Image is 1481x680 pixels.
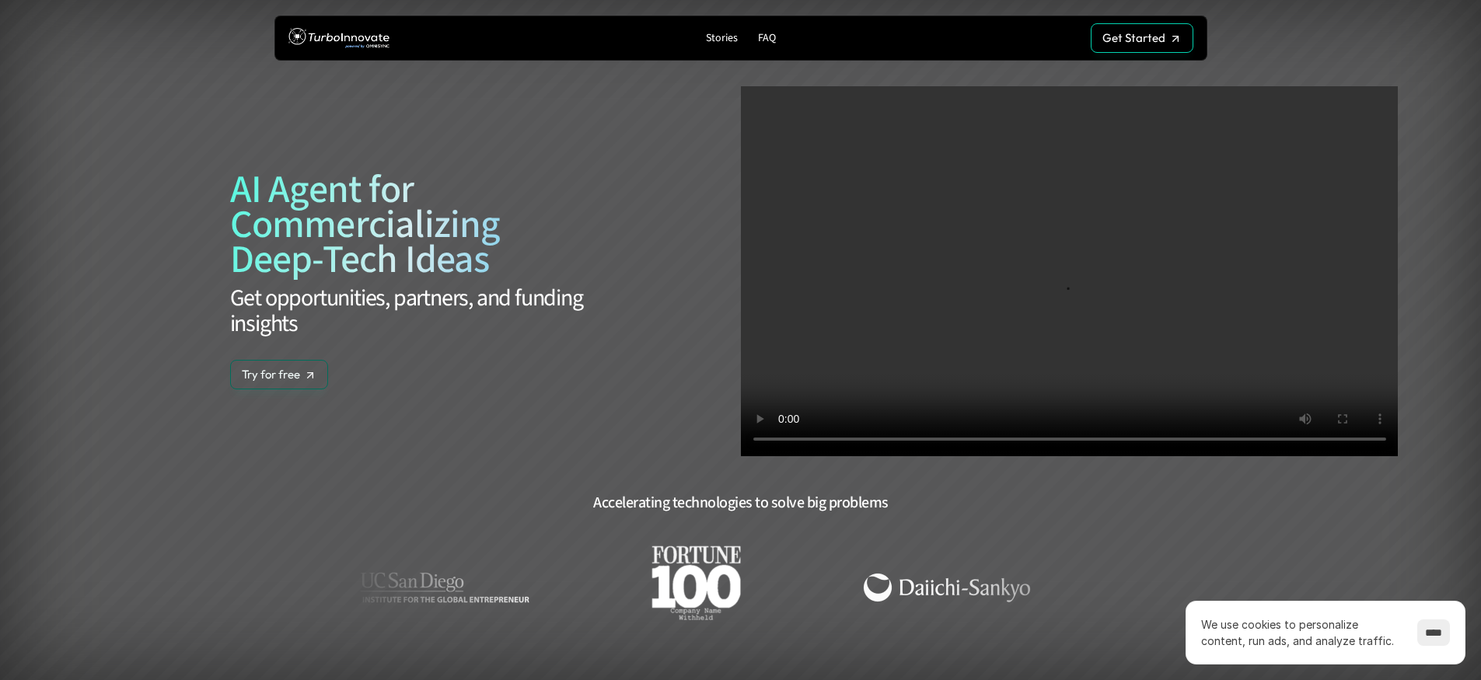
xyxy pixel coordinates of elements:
img: TurboInnovate Logo [288,24,389,53]
p: FAQ [758,32,776,45]
p: Stories [706,32,738,45]
p: Get Started [1102,31,1165,45]
a: Stories [700,28,744,49]
a: Get Started [1091,23,1193,53]
a: FAQ [752,28,782,49]
p: We use cookies to personalize content, run ads, and analyze traffic. [1201,616,1402,649]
